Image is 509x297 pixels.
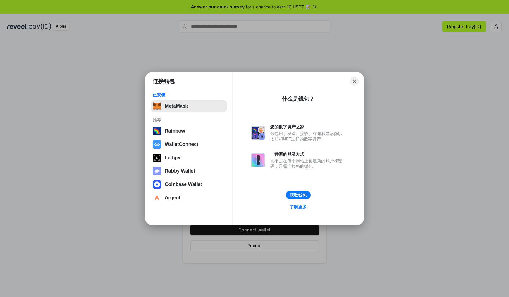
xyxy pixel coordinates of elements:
[151,100,227,112] button: MetaMask
[151,178,227,191] button: Coinbase Wallet
[153,127,161,135] img: svg+xml,%3Csvg%20width%3D%22120%22%20height%3D%22120%22%20viewBox%3D%220%200%20120%20120%22%20fil...
[153,140,161,149] img: svg+xml,%3Csvg%20width%3D%2228%22%20height%3D%2228%22%20viewBox%3D%220%200%2028%2028%22%20fill%3D...
[270,151,345,157] div: 一种新的登录方式
[165,142,198,147] div: WalletConnect
[151,138,227,150] button: WalletConnect
[153,92,225,98] div: 已安装
[270,124,345,130] div: 您的数字资产之家
[251,126,265,140] img: svg+xml,%3Csvg%20xmlns%3D%22http%3A%2F%2Fwww.w3.org%2F2000%2Fsvg%22%20fill%3D%22none%22%20viewBox...
[151,152,227,164] button: Ledger
[153,167,161,175] img: svg+xml,%3Csvg%20xmlns%3D%22http%3A%2F%2Fwww.w3.org%2F2000%2Fsvg%22%20fill%3D%22none%22%20viewBox...
[153,154,161,162] img: svg+xml,%3Csvg%20xmlns%3D%22http%3A%2F%2Fwww.w3.org%2F2000%2Fsvg%22%20width%3D%2228%22%20height%3...
[282,95,314,103] div: 什么是钱包？
[290,192,307,198] div: 获取钱包
[270,131,345,142] div: 钱包用于发送、接收、存储和显示像以太坊和NFT这样的数字资产。
[286,191,311,199] button: 获取钱包
[153,102,161,110] img: svg+xml,%3Csvg%20fill%3D%22none%22%20height%3D%2233%22%20viewBox%3D%220%200%2035%2033%22%20width%...
[151,165,227,177] button: Rabby Wallet
[165,168,195,174] div: Rabby Wallet
[151,192,227,204] button: Argent
[165,103,188,109] div: MetaMask
[165,128,185,134] div: Rainbow
[153,117,225,123] div: 推荐
[153,180,161,189] img: svg+xml,%3Csvg%20width%3D%2228%22%20height%3D%2228%22%20viewBox%3D%220%200%2028%2028%22%20fill%3D...
[151,125,227,137] button: Rainbow
[153,78,175,85] h1: 连接钱包
[251,153,265,167] img: svg+xml,%3Csvg%20xmlns%3D%22http%3A%2F%2Fwww.w3.org%2F2000%2Fsvg%22%20fill%3D%22none%22%20viewBox...
[290,204,307,210] div: 了解更多
[270,158,345,169] div: 而不是在每个网站上创建新的账户和密码，只需连接您的钱包。
[153,194,161,202] img: svg+xml,%3Csvg%20width%3D%2228%22%20height%3D%2228%22%20viewBox%3D%220%200%2028%2028%22%20fill%3D...
[286,203,310,211] a: 了解更多
[165,155,181,160] div: Ledger
[350,77,359,86] button: Close
[165,182,202,187] div: Coinbase Wallet
[165,195,181,201] div: Argent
